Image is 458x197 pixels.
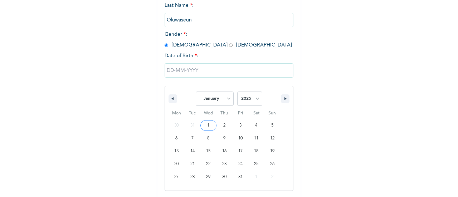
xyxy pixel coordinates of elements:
input: Enter your last name [165,13,293,27]
button: 4 [248,119,264,132]
button: 17 [232,145,248,158]
span: 9 [223,132,225,145]
button: 22 [200,158,216,171]
button: 29 [200,171,216,183]
span: 3 [239,119,242,132]
span: 20 [174,158,179,171]
span: Sat [248,108,264,119]
span: 26 [270,158,274,171]
span: 21 [190,158,195,171]
span: 27 [174,171,179,183]
button: 7 [185,132,201,145]
span: 31 [238,171,243,183]
button: 15 [200,145,216,158]
button: 9 [216,132,233,145]
span: 15 [206,145,210,158]
button: 5 [264,119,280,132]
span: Sun [264,108,280,119]
span: Wed [200,108,216,119]
span: 12 [270,132,274,145]
button: 18 [248,145,264,158]
button: 11 [248,132,264,145]
span: 25 [254,158,258,171]
span: Mon [169,108,185,119]
span: 18 [254,145,258,158]
span: 7 [191,132,194,145]
span: 24 [238,158,243,171]
span: 1 [207,119,209,132]
span: 2 [223,119,225,132]
span: 6 [175,132,177,145]
button: 30 [216,171,233,183]
span: 22 [206,158,210,171]
button: 31 [232,171,248,183]
span: Thu [216,108,233,119]
span: Fri [232,108,248,119]
span: Date of Birth : [165,52,198,60]
button: 26 [264,158,280,171]
button: 16 [216,145,233,158]
span: Gender : [DEMOGRAPHIC_DATA] [DEMOGRAPHIC_DATA] [165,32,292,48]
span: Last Name : [165,3,293,23]
button: 3 [232,119,248,132]
span: 4 [255,119,257,132]
span: 29 [206,171,210,183]
span: 8 [207,132,209,145]
button: 23 [216,158,233,171]
span: 16 [222,145,226,158]
button: 28 [185,171,201,183]
button: 2 [216,119,233,132]
span: 13 [174,145,179,158]
input: DD-MM-YYYY [165,63,293,78]
span: 23 [222,158,226,171]
button: 19 [264,145,280,158]
button: 10 [232,132,248,145]
span: 28 [190,171,195,183]
span: 14 [190,145,195,158]
button: 21 [185,158,201,171]
span: 11 [254,132,258,145]
button: 27 [169,171,185,183]
button: 20 [169,158,185,171]
button: 13 [169,145,185,158]
button: 6 [169,132,185,145]
span: Tue [185,108,201,119]
button: 12 [264,132,280,145]
span: 10 [238,132,243,145]
span: 30 [222,171,226,183]
span: 19 [270,145,274,158]
button: 8 [200,132,216,145]
button: 25 [248,158,264,171]
button: 24 [232,158,248,171]
button: 14 [185,145,201,158]
span: 17 [238,145,243,158]
span: 5 [271,119,273,132]
button: 1 [200,119,216,132]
